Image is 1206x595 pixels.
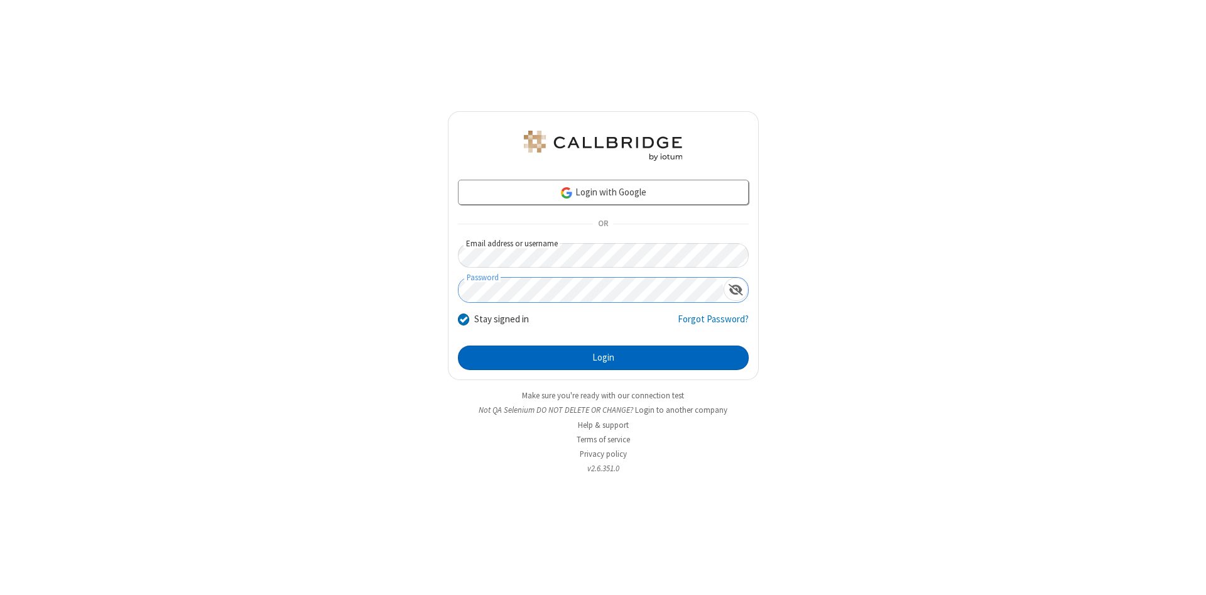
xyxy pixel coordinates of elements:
a: Login with Google [458,180,749,205]
input: Email address or username [458,243,749,268]
li: v2.6.351.0 [448,462,759,474]
li: Not QA Selenium DO NOT DELETE OR CHANGE? [448,404,759,416]
a: Privacy policy [580,449,627,459]
a: Terms of service [577,434,630,445]
button: Login to another company [635,404,727,416]
a: Forgot Password? [678,312,749,336]
span: OR [593,216,613,233]
iframe: Chat [1175,562,1197,586]
input: Password [459,278,724,302]
img: google-icon.png [560,186,573,200]
a: Make sure you're ready with our connection test [522,390,684,401]
button: Login [458,346,749,371]
div: Show password [724,278,748,301]
img: QA Selenium DO NOT DELETE OR CHANGE [521,131,685,161]
a: Help & support [578,420,629,430]
label: Stay signed in [474,312,529,327]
